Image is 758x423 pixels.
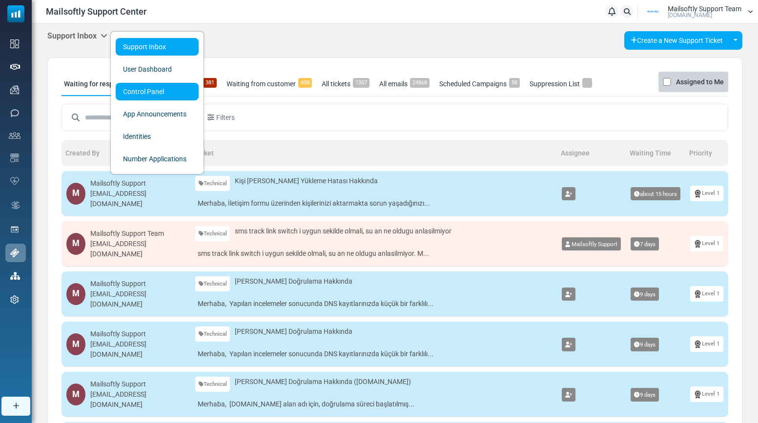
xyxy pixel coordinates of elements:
[61,140,190,166] th: Created By
[195,327,230,342] a: Technical
[641,4,665,19] img: User Logo
[116,150,199,168] a: Number Applications
[437,72,522,96] a: Scheduled Campaigns58
[319,72,372,96] a: All tickets1357
[298,78,312,88] span: 458
[116,105,199,123] a: App Announcements
[676,76,724,88] label: Assigned to Me
[61,72,147,96] a: Waiting for response362
[195,226,230,241] a: Technical
[90,279,185,289] div: Mailsoftly Support
[195,397,553,412] a: Merhaba, [DOMAIN_NAME] alan adı için, doğrulama süreci başlatılmış...
[195,296,553,311] a: Merhaba, Yapılan incelemeler sonucunda DNS kayıtlarınızda küçük bir farklılı...
[626,140,685,166] th: Waiting Time
[690,236,723,251] a: Level 1
[10,154,19,162] img: email-templates-icon.svg
[572,241,617,248] span: Mailsoftly Support
[195,377,230,392] a: Technical
[10,109,19,117] img: sms-icon.png
[10,200,21,211] img: workflow.svg
[195,246,553,261] a: sms track link switch i uygun sekilde olmali, su an ne oldugu anlasilmiyor. M...
[66,183,85,205] div: M
[66,384,85,405] div: M
[641,4,753,19] a: User Logo Mailsoftly Support Team [DOMAIN_NAME]
[353,78,369,88] span: 1357
[631,237,659,251] span: 7 days
[557,140,626,166] th: Assignee
[116,38,199,56] a: Support Inbox
[7,5,24,22] img: mailsoftly_icon_blue_white.svg
[224,72,314,96] a: Waiting from customer458
[203,78,217,88] span: 381
[190,140,557,166] th: Ticket
[216,113,235,123] span: Filters
[195,196,553,211] a: Merhaba, İletişim formu üzerinden kişilerinizi aktarmakta sorun yaşadığınızı...
[10,225,19,234] img: landing_pages.svg
[624,31,729,50] a: Create a New Support Ticket
[690,386,723,402] a: Level 1
[690,186,723,201] a: Level 1
[235,226,451,236] span: sms track link switch i uygun sekilde olmali, su an ne oldugu anlasilmiyor
[235,176,378,186] span: Kişi [PERSON_NAME] Yükleme Hatası Hakkında
[631,388,659,402] span: 9 days
[116,60,199,78] a: User Dashboard
[46,5,146,18] span: Mailsoftly Support Center
[509,78,520,88] span: 58
[10,177,19,185] img: domain-health-icon.svg
[527,72,594,96] a: Suppression List
[66,283,85,305] div: M
[90,379,185,389] div: Mailsoftly Support
[195,346,553,362] a: Merhaba, Yapılan incelemeler sonucunda DNS kayıtlarınızda küçük bir farklılı...
[10,249,19,257] img: support-icon-active.svg
[10,39,19,48] img: dashboard-icon.svg
[631,187,680,201] span: about 15 hours
[668,5,741,12] span: Mailsoftly Support Team
[90,229,185,239] div: Mailsoftly Support Team
[690,286,723,301] a: Level 1
[90,178,185,189] div: Mailsoftly Support
[9,132,20,139] img: contacts-icon.svg
[377,72,432,96] a: All emails24868
[235,377,411,387] span: [PERSON_NAME] Doğrulama Hakkında ([DOMAIN_NAME])
[195,176,230,191] a: Technical
[90,239,185,259] div: [EMAIL_ADDRESS][DOMAIN_NAME]
[90,289,185,309] div: [EMAIL_ADDRESS][DOMAIN_NAME]
[195,276,230,291] a: Technical
[66,233,85,255] div: M
[685,140,728,166] th: Priority
[90,189,185,209] div: [EMAIL_ADDRESS][DOMAIN_NAME]
[90,339,185,360] div: [EMAIL_ADDRESS][DOMAIN_NAME]
[668,12,712,18] span: [DOMAIN_NAME]
[631,288,659,301] span: 9 days
[116,83,199,100] a: Control Panel
[10,85,19,94] img: campaigns-icon.png
[90,329,185,339] div: Mailsoftly Support
[116,128,199,145] a: Identities
[410,78,430,88] span: 24868
[10,295,19,304] img: settings-icon.svg
[235,327,352,337] span: [PERSON_NAME] Doğrulama Hakkında
[562,237,621,251] a: Mailsoftly Support
[690,336,723,351] a: Level 1
[47,31,107,40] h5: Support Inbox
[235,276,352,287] span: [PERSON_NAME] Doğrulama Hakkında
[631,338,659,351] span: 9 days
[90,389,185,410] div: [EMAIL_ADDRESS][DOMAIN_NAME]
[66,333,85,355] div: M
